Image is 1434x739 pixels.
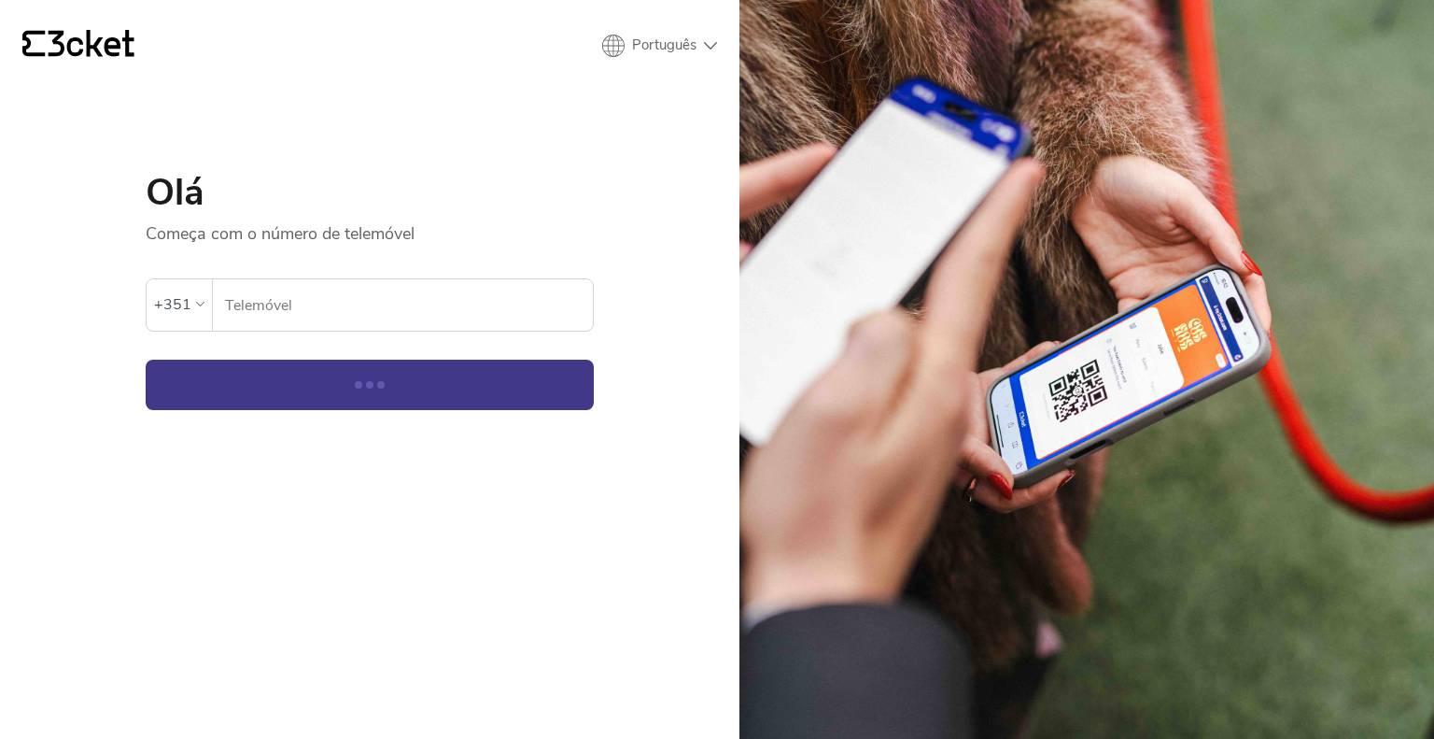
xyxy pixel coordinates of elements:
[213,279,593,332] label: Telemóvel
[146,211,594,245] p: Começa com o número de telemóvel
[22,31,45,57] g: {' '}
[146,360,594,410] button: Continuar
[22,30,134,62] a: {' '}
[224,279,593,331] input: Telemóvel
[154,291,191,319] div: +351
[146,174,594,211] h1: Olá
